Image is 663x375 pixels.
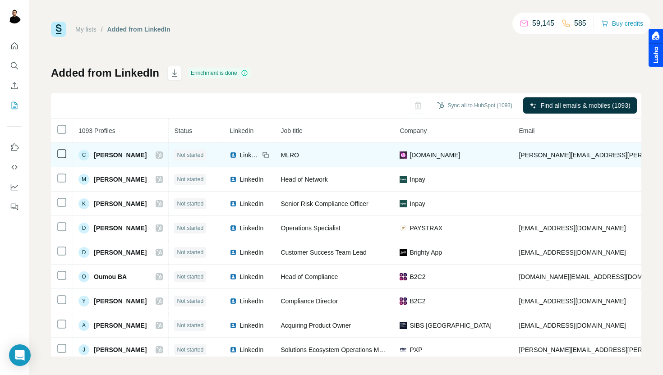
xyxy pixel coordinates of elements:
span: [PERSON_NAME] [94,345,147,354]
span: 1093 Profiles [78,127,115,134]
span: LinkedIn [239,151,259,160]
span: Acquiring Product Owner [281,322,351,329]
span: Oumou BA [94,272,127,281]
div: C [78,150,89,160]
span: LinkedIn [239,175,263,184]
span: [EMAIL_ADDRESS][DOMAIN_NAME] [519,249,626,256]
div: A [78,320,89,331]
li: / [101,25,103,34]
button: Buy credits [601,17,643,30]
span: LinkedIn [230,127,253,134]
span: Not started [177,151,203,159]
span: Not started [177,248,203,256]
span: SIBS [GEOGRAPHIC_DATA] [410,321,492,330]
img: company-logo [400,346,407,353]
div: Y [78,296,89,306]
span: [PERSON_NAME] [94,321,147,330]
span: LinkedIn [239,224,263,233]
span: Compliance Director [281,297,338,305]
span: [PERSON_NAME] [94,248,147,257]
span: B2C2 [410,297,425,306]
span: Job title [281,127,302,134]
button: Quick start [7,38,22,54]
p: 585 [574,18,586,29]
span: Not started [177,200,203,208]
span: Not started [177,224,203,232]
span: LinkedIn [239,199,263,208]
img: LinkedIn logo [230,346,237,353]
div: Enrichment is done [188,68,251,78]
div: D [78,223,89,233]
span: Not started [177,346,203,354]
button: My lists [7,97,22,114]
span: Inpay [410,199,425,208]
div: Added from LinkedIn [107,25,170,34]
img: LinkedIn logo [230,176,237,183]
button: Dashboard [7,179,22,195]
span: LinkedIn [239,248,263,257]
div: K [78,198,89,209]
img: LinkedIn logo [230,151,237,159]
button: Use Surfe API [7,159,22,175]
div: D [78,247,89,258]
span: Senior Risk Compliance Officer [281,200,368,207]
img: Avatar [7,9,22,23]
span: LinkedIn [239,345,263,354]
a: My lists [75,26,97,33]
img: LinkedIn logo [230,322,237,329]
span: Email [519,127,534,134]
p: 59,145 [532,18,554,29]
span: LinkedIn [239,272,263,281]
span: Not started [177,273,203,281]
div: O [78,271,89,282]
span: Not started [177,297,203,305]
div: J [78,344,89,355]
span: Customer Success Team Lead [281,249,366,256]
button: Feedback [7,199,22,215]
img: LinkedIn logo [230,224,237,232]
img: LinkedIn logo [230,249,237,256]
span: [PERSON_NAME] [94,175,147,184]
span: Company [400,127,427,134]
img: LinkedIn logo [230,200,237,207]
div: M [78,174,89,185]
span: [PERSON_NAME] [94,199,147,208]
span: Not started [177,321,203,329]
img: Surfe Logo [51,22,66,37]
span: Not started [177,175,203,183]
span: Solutions Ecosystem Operations Manager [281,346,398,353]
img: company-logo [400,249,407,256]
span: LinkedIn [239,297,263,306]
span: [PERSON_NAME] [94,224,147,233]
button: Enrich CSV [7,78,22,94]
img: company-logo [400,200,407,207]
span: Operations Specialist [281,224,340,232]
span: [DOMAIN_NAME] [410,151,460,160]
span: Head of Compliance [281,273,338,280]
span: B2C2 [410,272,425,281]
span: [EMAIL_ADDRESS][DOMAIN_NAME] [519,322,626,329]
button: Search [7,58,22,74]
button: Find all emails & mobiles (1093) [523,97,637,114]
img: company-logo [400,151,407,159]
span: PAYSTRAX [410,224,442,233]
span: MLRO [281,151,299,159]
span: Head of Network [281,176,327,183]
span: [PERSON_NAME] [94,151,147,160]
span: Inpay [410,175,425,184]
span: LinkedIn [239,321,263,330]
button: Sync all to HubSpot (1093) [431,99,519,112]
img: company-logo [400,322,407,329]
img: company-logo [400,224,407,232]
button: Use Surfe on LinkedIn [7,139,22,155]
img: LinkedIn logo [230,297,237,305]
span: Status [174,127,192,134]
span: [EMAIL_ADDRESS][DOMAIN_NAME] [519,224,626,232]
span: [PERSON_NAME] [94,297,147,306]
div: Open Intercom Messenger [9,344,31,366]
span: [EMAIL_ADDRESS][DOMAIN_NAME] [519,297,626,305]
img: company-logo [400,297,407,305]
img: LinkedIn logo [230,273,237,280]
span: Brighty App [410,248,442,257]
img: company-logo [400,176,407,183]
